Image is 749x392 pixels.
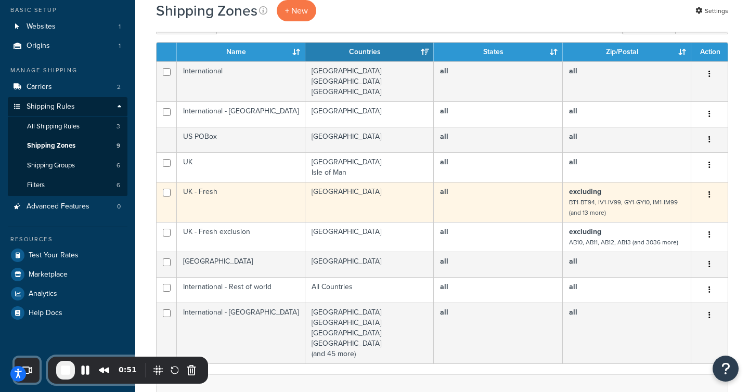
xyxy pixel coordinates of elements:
[8,235,127,244] div: Resources
[117,161,120,170] span: 6
[8,156,127,175] a: Shipping Groups 6
[117,141,120,150] span: 9
[177,222,305,252] td: UK - Fresh exclusion
[8,304,127,322] a: Help Docs
[305,127,434,152] td: [GEOGRAPHIC_DATA]
[177,252,305,277] td: [GEOGRAPHIC_DATA]
[177,43,305,61] th: Name: activate to sort column ascending
[29,270,68,279] span: Marketplace
[117,122,120,131] span: 3
[569,66,577,76] b: all
[569,256,577,267] b: all
[8,36,127,56] li: Origins
[695,4,728,18] a: Settings
[305,43,434,61] th: Countries: activate to sort column ascending
[177,127,305,152] td: US POBox
[8,36,127,56] a: Origins 1
[569,281,577,292] b: all
[8,284,127,303] a: Analytics
[117,181,120,190] span: 6
[305,182,434,222] td: [GEOGRAPHIC_DATA]
[27,102,75,111] span: Shipping Rules
[8,97,127,116] a: Shipping Rules
[8,77,127,97] li: Carriers
[440,307,448,318] b: all
[440,226,448,237] b: all
[569,131,577,142] b: all
[27,22,56,31] span: Websites
[27,141,75,150] span: Shipping Zones
[569,186,601,197] b: excluding
[8,176,127,195] a: Filters 6
[569,226,601,237] b: excluding
[440,131,448,142] b: all
[440,156,448,167] b: all
[569,106,577,116] b: all
[177,152,305,182] td: UK
[29,309,62,318] span: Help Docs
[119,42,121,50] span: 1
[177,101,305,127] td: International - [GEOGRAPHIC_DATA]
[8,246,127,265] a: Test Your Rates
[305,303,434,363] td: [GEOGRAPHIC_DATA] [GEOGRAPHIC_DATA] [GEOGRAPHIC_DATA] [GEOGRAPHIC_DATA] (and 45 more)
[305,61,434,101] td: [GEOGRAPHIC_DATA] [GEOGRAPHIC_DATA] [GEOGRAPHIC_DATA]
[29,251,79,260] span: Test Your Rates
[8,117,127,136] a: All Shipping Rules 3
[8,136,127,155] a: Shipping Zones 9
[440,256,448,267] b: all
[440,281,448,292] b: all
[440,186,448,197] b: all
[569,238,678,247] small: AB10, AB11, AB12, AB13 (and 3036 more)
[8,66,127,75] div: Manage Shipping
[563,43,691,61] th: Zip/Postal: activate to sort column ascending
[305,277,434,303] td: All Countries
[29,290,57,298] span: Analytics
[8,156,127,175] li: Shipping Groups
[305,101,434,127] td: [GEOGRAPHIC_DATA]
[434,43,562,61] th: States: activate to sort column ascending
[177,303,305,363] td: International - [GEOGRAPHIC_DATA]
[8,136,127,155] li: Shipping Zones
[8,117,127,136] li: All Shipping Rules
[177,277,305,303] td: International - Rest of world
[713,356,739,382] button: Open Resource Center
[8,6,127,15] div: Basic Setup
[569,307,577,318] b: all
[27,42,50,50] span: Origins
[8,197,127,216] a: Advanced Features 0
[691,43,728,61] th: Action
[305,222,434,252] td: [GEOGRAPHIC_DATA]
[440,106,448,116] b: all
[27,122,80,131] span: All Shipping Rules
[285,5,308,17] span: + New
[156,1,257,21] h1: Shipping Zones
[117,83,121,92] span: 2
[8,176,127,195] li: Filters
[8,97,127,196] li: Shipping Rules
[177,61,305,101] td: International
[569,198,678,217] small: BT1-BT94, IV1-IV99, GY1-GY10, IM1-IM99 (and 13 more)
[27,83,52,92] span: Carriers
[305,152,434,182] td: [GEOGRAPHIC_DATA] Isle of Man
[569,156,577,167] b: all
[177,182,305,222] td: UK - Fresh
[8,17,127,36] a: Websites 1
[119,22,121,31] span: 1
[8,197,127,216] li: Advanced Features
[117,202,121,211] span: 0
[8,265,127,284] a: Marketplace
[8,17,127,36] li: Websites
[440,66,448,76] b: all
[27,161,75,170] span: Shipping Groups
[8,77,127,97] a: Carriers 2
[27,181,45,190] span: Filters
[27,202,89,211] span: Advanced Features
[305,252,434,277] td: [GEOGRAPHIC_DATA]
